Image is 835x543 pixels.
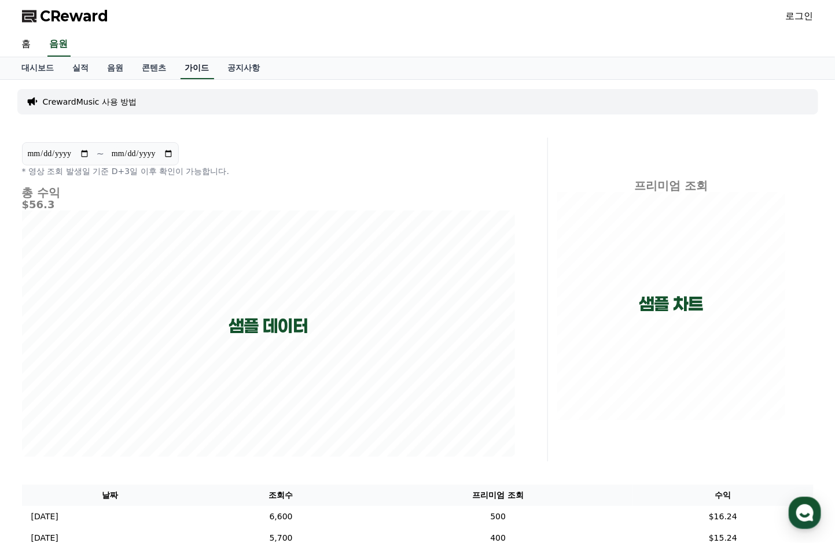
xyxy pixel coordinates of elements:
a: CReward [22,7,109,25]
p: 샘플 차트 [639,294,704,315]
span: 대화 [106,385,120,394]
p: ~ [97,147,104,161]
th: 프리미엄 조회 [363,485,632,506]
a: 실적 [64,57,98,79]
h4: 프리미엄 조회 [557,179,786,192]
span: 홈 [36,384,43,393]
a: 음원 [98,57,133,79]
p: 샘플 데이터 [229,316,308,337]
p: * 영상 조회 발생일 기준 D+3일 이후 확인이 가능합니다. [22,165,515,177]
a: 가이드 [181,57,214,79]
span: 설정 [179,384,193,393]
a: 홈 [13,32,41,57]
h5: $56.3 [22,199,515,210]
td: 500 [363,506,632,527]
a: 공지사항 [219,57,270,79]
h4: 총 수익 [22,186,515,199]
th: 날짜 [22,485,199,506]
a: 로그인 [786,9,814,23]
a: 콘텐츠 [133,57,176,79]
td: 6,600 [198,506,363,527]
th: 수익 [633,485,814,506]
a: 설정 [149,367,222,396]
span: CReward [41,7,109,25]
p: [DATE] [31,511,58,523]
td: $16.24 [633,506,814,527]
a: CrewardMusic 사용 방법 [43,96,137,108]
a: 대시보드 [13,57,64,79]
a: 홈 [3,367,76,396]
th: 조회수 [198,485,363,506]
a: 음원 [47,32,71,57]
a: 대화 [76,367,149,396]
